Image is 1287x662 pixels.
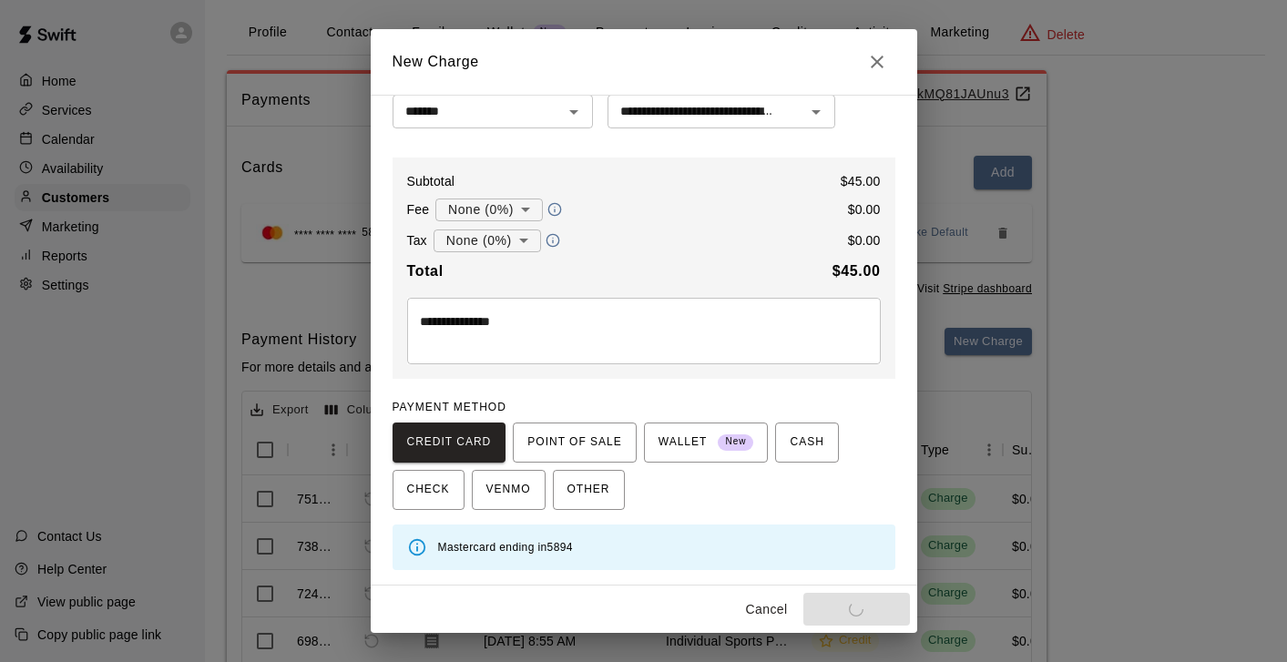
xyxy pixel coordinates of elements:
[371,29,917,95] h2: New Charge
[659,428,754,457] span: WALLET
[513,423,636,463] button: POINT OF SALE
[561,99,587,125] button: Open
[567,475,610,504] span: OTHER
[407,263,444,279] b: Total
[393,423,506,463] button: CREDIT CARD
[738,593,796,626] button: Cancel
[407,475,450,504] span: CHECK
[393,470,465,510] button: CHECK
[434,224,541,258] div: None (0%)
[438,541,573,554] span: Mastercard ending in 5894
[644,423,769,463] button: WALLET New
[848,200,881,219] p: $ 0.00
[407,172,455,190] p: Subtotal
[407,428,492,457] span: CREDIT CARD
[486,475,531,504] span: VENMO
[407,231,427,250] p: Tax
[790,428,823,457] span: CASH
[859,44,895,80] button: Close
[841,172,881,190] p: $ 45.00
[435,193,543,227] div: None (0%)
[775,423,838,463] button: CASH
[718,430,753,454] span: New
[832,263,881,279] b: $ 45.00
[553,470,625,510] button: OTHER
[472,470,546,510] button: VENMO
[393,401,506,413] span: PAYMENT METHOD
[527,428,621,457] span: POINT OF SALE
[407,200,430,219] p: Fee
[848,231,881,250] p: $ 0.00
[803,99,829,125] button: Open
